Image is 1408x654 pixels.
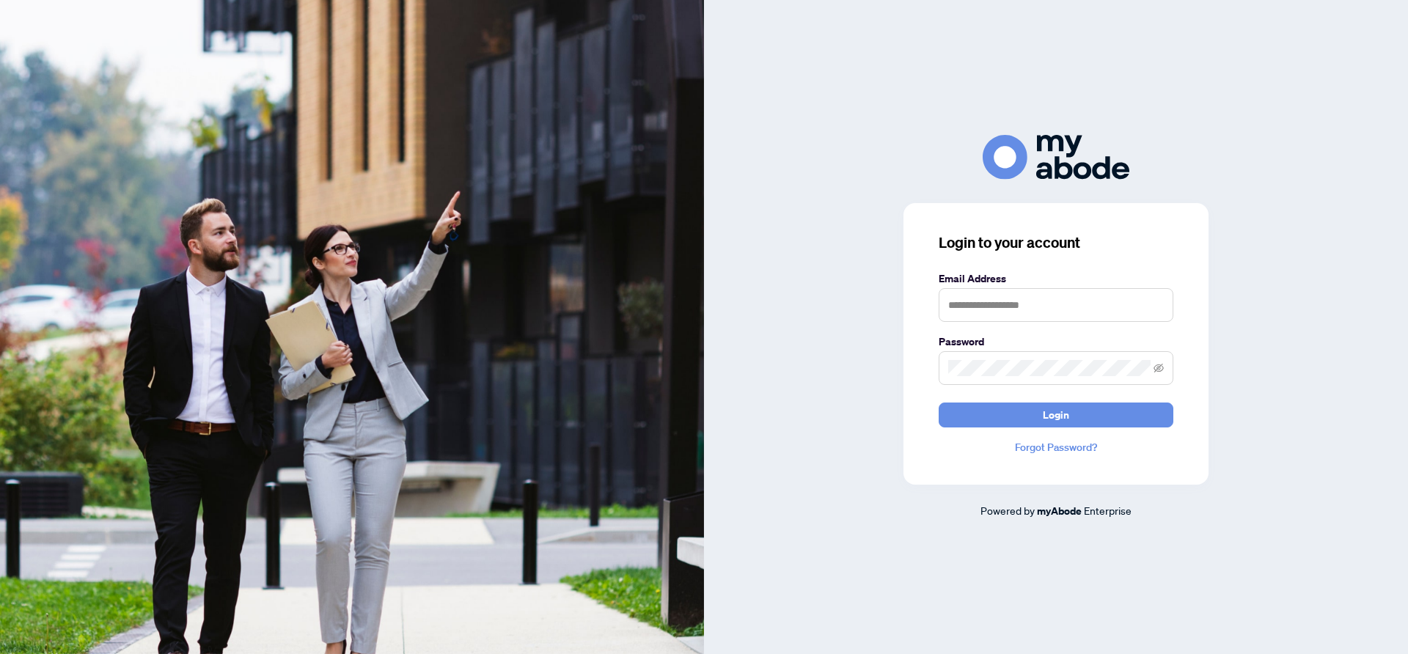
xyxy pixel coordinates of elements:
[939,403,1173,427] button: Login
[1037,503,1082,519] a: myAbode
[1154,363,1164,373] span: eye-invisible
[939,271,1173,287] label: Email Address
[983,135,1129,180] img: ma-logo
[939,334,1173,350] label: Password
[939,232,1173,253] h3: Login to your account
[939,439,1173,455] a: Forgot Password?
[1043,403,1069,427] span: Login
[1084,504,1132,517] span: Enterprise
[980,504,1035,517] span: Powered by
